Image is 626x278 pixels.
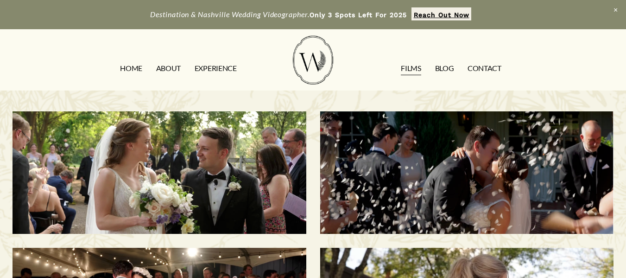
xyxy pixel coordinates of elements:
[320,111,613,234] a: Savannah & Tommy | Nashville, TN
[411,7,471,20] a: Reach Out Now
[120,61,142,76] a: HOME
[468,61,501,76] a: CONTACT
[401,61,421,76] a: FILMS
[13,111,306,234] a: Morgan & Tommy | Nashville, TN
[435,61,454,76] a: Blog
[156,61,181,76] a: ABOUT
[293,36,333,84] img: Wild Fern Weddings
[195,61,237,76] a: EXPERIENCE
[414,11,469,19] strong: Reach Out Now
